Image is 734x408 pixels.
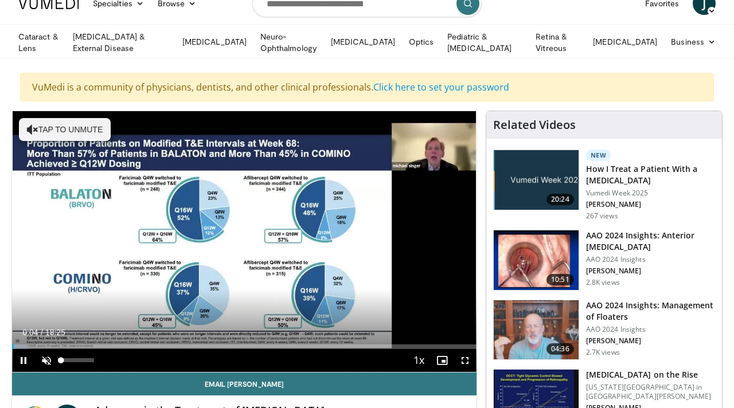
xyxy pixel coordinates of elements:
a: [MEDICAL_DATA] [586,30,664,53]
p: [PERSON_NAME] [586,200,715,209]
a: [MEDICAL_DATA] & External Disease [66,31,175,54]
button: Unmute [35,349,58,372]
h3: AAO 2024 Insights: Management of Floaters [586,300,715,323]
p: New [586,150,611,161]
img: fd942f01-32bb-45af-b226-b96b538a46e6.150x105_q85_crop-smart_upscale.jpg [494,230,579,290]
p: [PERSON_NAME] [586,266,715,276]
a: Business [664,30,723,53]
h3: AAO 2024 Insights: Anterior [MEDICAL_DATA] [586,230,715,253]
button: Fullscreen [454,349,477,372]
a: 20:24 New How I Treat a Patient With a [MEDICAL_DATA] Vumedi Week 2025 [PERSON_NAME] 267 views [493,150,715,221]
p: [PERSON_NAME] [586,336,715,346]
p: 267 views [586,211,618,221]
div: VuMedi is a community of physicians, dentists, and other clinical professionals. [20,73,714,101]
span: 20:24 [546,194,574,205]
span: 10:51 [546,274,574,285]
a: 10:51 AAO 2024 Insights: Anterior [MEDICAL_DATA] AAO 2024 Insights [PERSON_NAME] 2.8K views [493,230,715,291]
img: 02d29458-18ce-4e7f-be78-7423ab9bdffd.jpg.150x105_q85_crop-smart_upscale.jpg [494,150,579,210]
div: Progress Bar [12,344,477,349]
h3: How I Treat a Patient With a [MEDICAL_DATA] [586,163,715,186]
a: 04:36 AAO 2024 Insights: Management of Floaters AAO 2024 Insights [PERSON_NAME] 2.7K views [493,300,715,360]
span: 18:25 [45,328,65,337]
p: Vumedi Week 2025 [586,189,715,198]
div: Volume Level [61,358,93,362]
button: Enable picture-in-picture mode [431,349,454,372]
p: 2.8K views [586,278,620,287]
a: Neuro-Ophthalmology [253,31,324,54]
h4: Related Videos [493,118,576,132]
a: Click here to set your password [373,81,509,93]
p: AAO 2024 Insights [586,325,715,334]
p: AAO 2024 Insights [586,255,715,264]
p: [US_STATE][GEOGRAPHIC_DATA] in [GEOGRAPHIC_DATA][PERSON_NAME] [586,383,715,401]
a: [MEDICAL_DATA] [324,30,402,53]
span: 04:36 [546,343,574,355]
img: 8e655e61-78ac-4b3e-a4e7-f43113671c25.150x105_q85_crop-smart_upscale.jpg [494,300,579,360]
button: Pause [12,349,35,372]
a: Optics [402,30,440,53]
a: Email [PERSON_NAME] [12,372,477,395]
button: Playback Rate [408,349,431,372]
span: / [41,328,43,337]
span: 0:04 [22,328,38,337]
a: [MEDICAL_DATA] [175,30,253,53]
a: Cataract & Lens [11,31,66,54]
video-js: Video Player [12,111,477,372]
p: 2.7K views [586,348,620,357]
a: Retina & Vitreous [529,31,586,54]
a: Pediatric & [MEDICAL_DATA] [440,31,529,54]
button: Tap to unmute [19,118,111,141]
h3: [MEDICAL_DATA] on the Rise [586,369,715,380]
